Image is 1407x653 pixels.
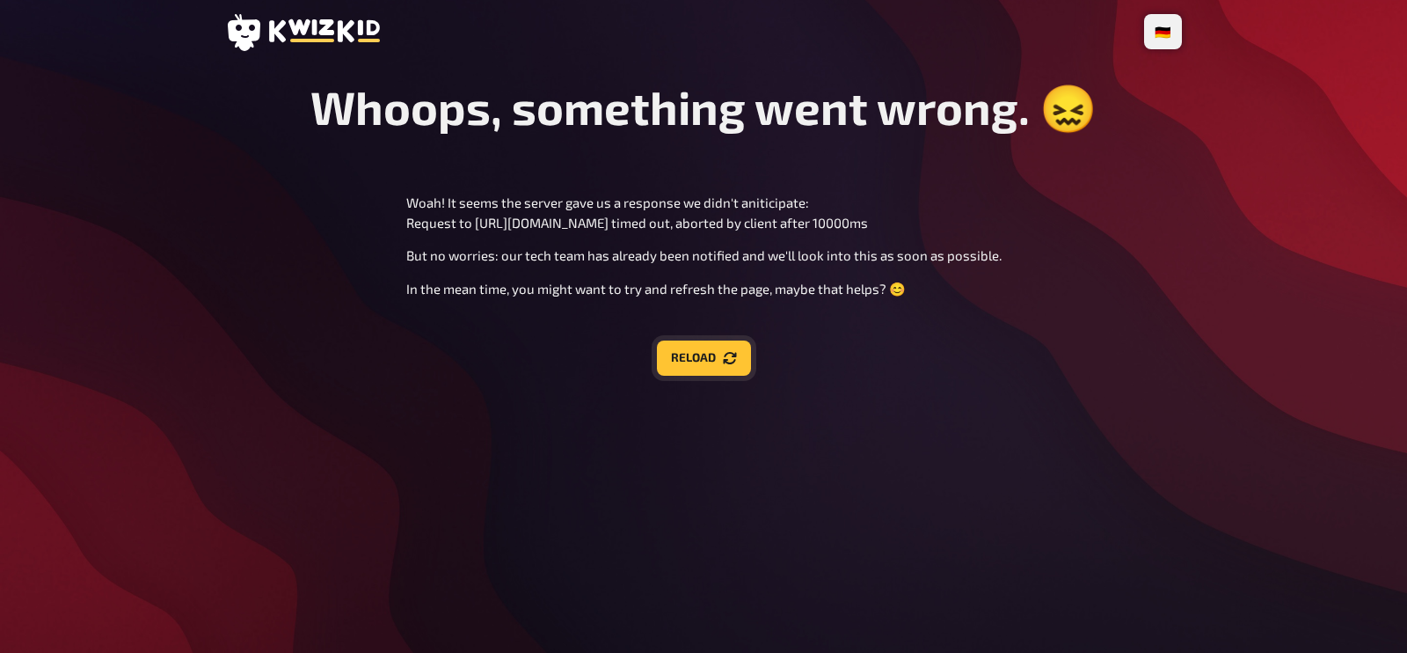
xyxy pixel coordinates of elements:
[310,79,1097,136] h1: Whoops, something went wrong. 😖
[657,341,751,376] button: Reload
[406,246,1002,266] p: But no worries: our tech team has already been notified and we'll look into this as soon as possi...
[406,279,1002,299] p: In the mean time, you might want to try and refresh the page, maybe that helps? 😊
[1148,18,1178,46] li: 🇩🇪
[406,193,1002,232] p: Woah! It seems the server gave us a response we didn't aniticipate: Request to [URL][DOMAIN_NAME]...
